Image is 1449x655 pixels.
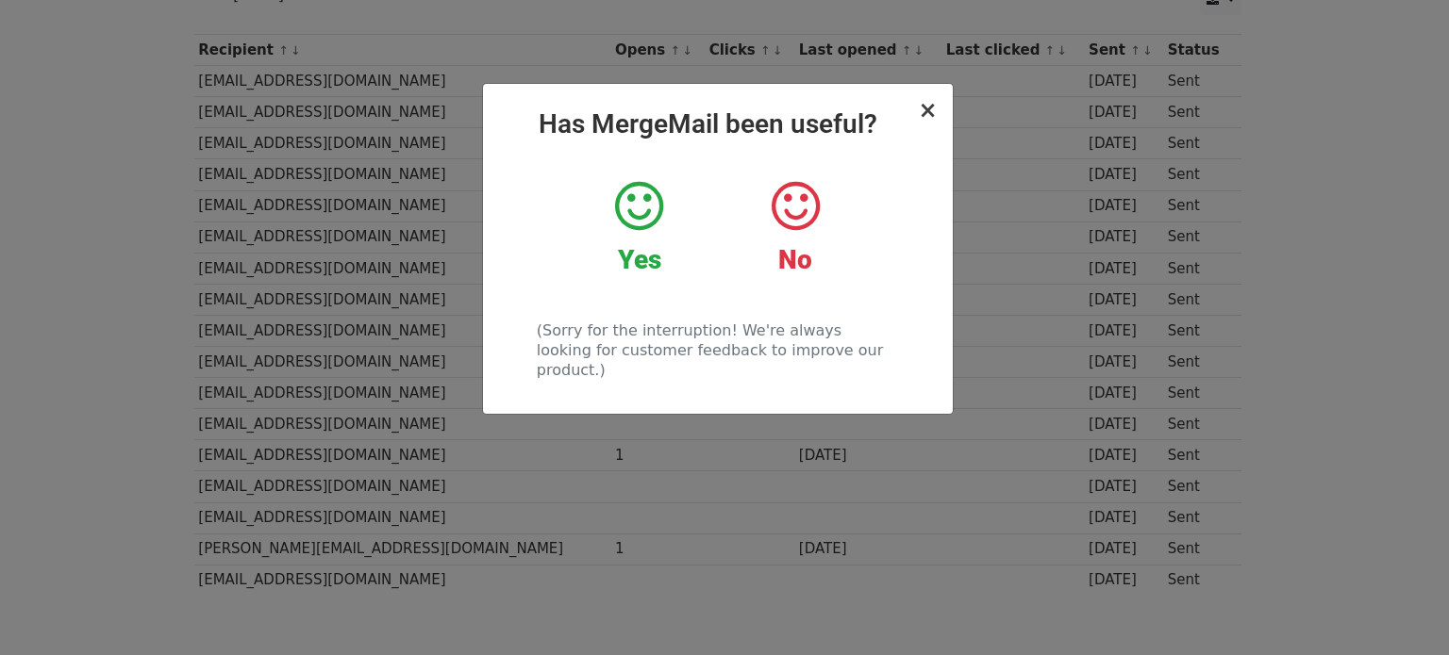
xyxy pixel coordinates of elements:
a: Yes [575,178,703,276]
button: Close [918,99,937,122]
p: (Sorry for the interruption! We're always looking for customer feedback to improve our product.) [537,320,898,380]
strong: Yes [618,244,661,275]
iframe: Chat Widget [1355,565,1449,655]
h2: Has MergeMail been useful? [498,108,938,140]
a: No [731,178,858,276]
strong: No [778,244,812,275]
span: × [918,97,937,123]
